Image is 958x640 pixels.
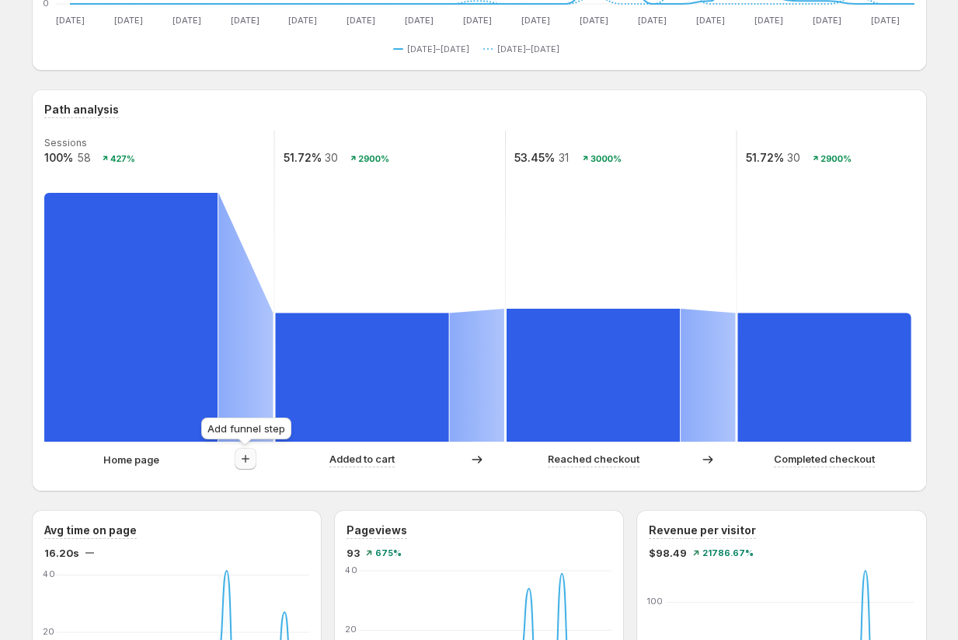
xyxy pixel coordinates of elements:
[358,153,389,164] text: 2900%
[407,43,469,55] span: [DATE]–[DATE]
[559,151,569,164] text: 31
[44,137,87,149] text: Sessions
[393,40,476,58] button: [DATE]–[DATE]
[649,523,756,538] h3: Revenue per visitor
[324,151,337,164] text: 30
[76,151,90,164] text: 58
[696,15,725,26] text: [DATE]
[44,523,137,538] h3: Avg time on page
[405,15,434,26] text: [DATE]
[786,151,799,164] text: 30
[638,15,667,26] text: [DATE]
[347,523,407,538] h3: Pageviews
[497,43,559,55] span: [DATE]–[DATE]
[43,568,55,579] text: 40
[548,451,639,467] p: Reached checkout
[44,151,73,164] text: 100%
[580,15,608,26] text: [DATE]
[702,548,754,558] span: 21786.67%
[871,15,900,26] text: [DATE]
[649,545,687,561] span: $98.49
[110,153,135,164] text: 427%
[754,15,783,26] text: [DATE]
[44,102,119,117] h3: Path analysis
[774,451,875,467] p: Completed checkout
[590,153,622,164] text: 3000%
[103,452,159,467] p: Home page
[347,545,360,561] span: 93
[329,451,395,467] p: Added to cart
[745,151,783,164] text: 51.72%
[288,15,317,26] text: [DATE]
[375,548,402,558] span: 675%
[44,545,79,561] span: 16.20s
[347,15,375,26] text: [DATE]
[813,15,841,26] text: [DATE]
[43,626,54,637] text: 20
[820,153,852,164] text: 2900%
[345,624,357,635] text: 20
[483,40,566,58] button: [DATE]–[DATE]
[230,15,259,26] text: [DATE]
[113,15,142,26] text: [DATE]
[345,565,357,575] text: 40
[55,15,84,26] text: [DATE]
[647,596,663,607] text: 100
[172,15,200,26] text: [DATE]
[283,151,321,164] text: 51.72%
[463,15,492,26] text: [DATE]
[514,151,555,164] text: 53.45%
[521,15,550,26] text: [DATE]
